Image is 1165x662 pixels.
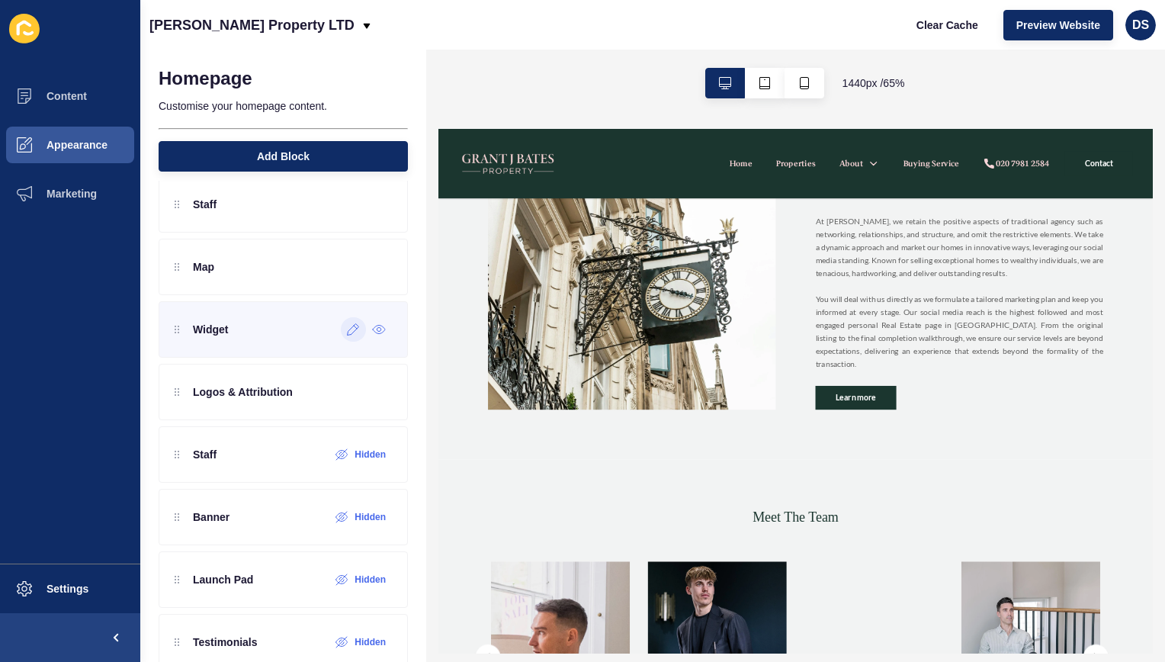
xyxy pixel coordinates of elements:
span: 1440 px / 65 % [842,76,905,91]
h2: Meet The Team [234,584,865,609]
h1: Homepage [159,68,252,89]
span: Preview Website [1016,18,1100,33]
a: Contact [963,35,1067,72]
p: Map [193,259,214,275]
p: Banner [193,509,229,525]
a: Properties [518,44,579,63]
img: Company logo [30,8,183,99]
p: Launch Pad [193,572,253,587]
label: Hidden [355,448,386,461]
button: Add Block [159,141,408,172]
p: [PERSON_NAME] Property LTD [149,6,355,44]
a: Learn more [579,395,704,432]
a: Buying Service [714,44,801,63]
span: Clear Cache [916,18,978,33]
div: 020 7981 2584 [857,44,939,63]
a: About [616,44,653,63]
a: 020 7981 2584 [837,44,939,63]
p: Widget [193,322,229,337]
label: Hidden [355,511,386,523]
p: Customise your homepage content. [159,89,408,123]
a: Home [448,44,483,63]
button: Clear Cache [903,10,991,40]
span: DS [1132,18,1149,33]
img: Image related to text in section [76,84,518,432]
p: Logos & Attribution [193,384,293,400]
p: At [PERSON_NAME], we retain the positive aspects of traditional agency such as networking, relati... [579,133,1022,371]
p: Staff [193,197,217,212]
label: Hidden [355,636,386,648]
p: Testimonials [193,635,258,650]
p: Staff [193,447,217,462]
label: Hidden [355,574,386,586]
button: Preview Website [1003,10,1113,40]
span: Add Block [257,149,310,164]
